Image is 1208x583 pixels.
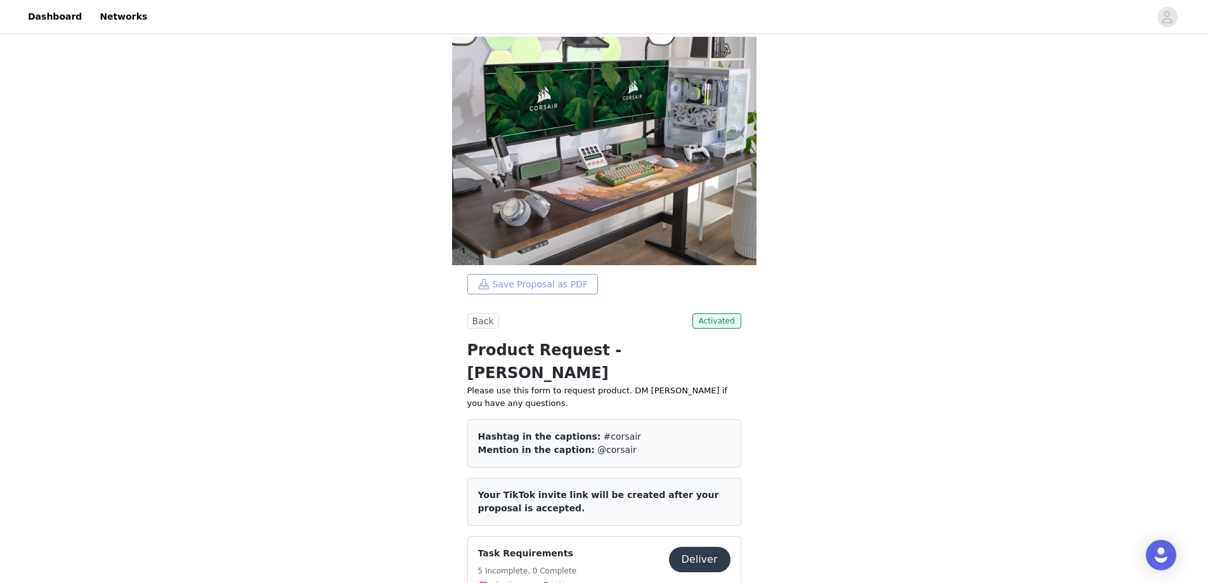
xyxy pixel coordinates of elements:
span: Your TikTok invite link will be created after your proposal is accepted. [478,490,719,513]
a: Networks [92,3,155,31]
span: @corsair [597,445,637,455]
h1: Product Request - [PERSON_NAME] [467,339,741,384]
a: Dashboard [20,3,89,31]
button: Back [467,313,499,329]
img: campaign image [452,37,757,265]
span: Mention in the caption: [478,445,595,455]
span: Hashtag in the captions: [478,431,601,442]
button: Deliver [669,547,731,572]
h4: Task Requirements [478,547,577,560]
p: Please use this form to request product. DM [PERSON_NAME] if you have any questions. [467,384,741,409]
span: #corsair [604,431,641,442]
div: Open Intercom Messenger [1146,540,1176,570]
h5: 5 Incomplete, 0 Complete [478,565,577,577]
span: Activated [692,313,741,329]
div: avatar [1161,7,1173,27]
button: Save Proposal as PDF [467,274,598,294]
